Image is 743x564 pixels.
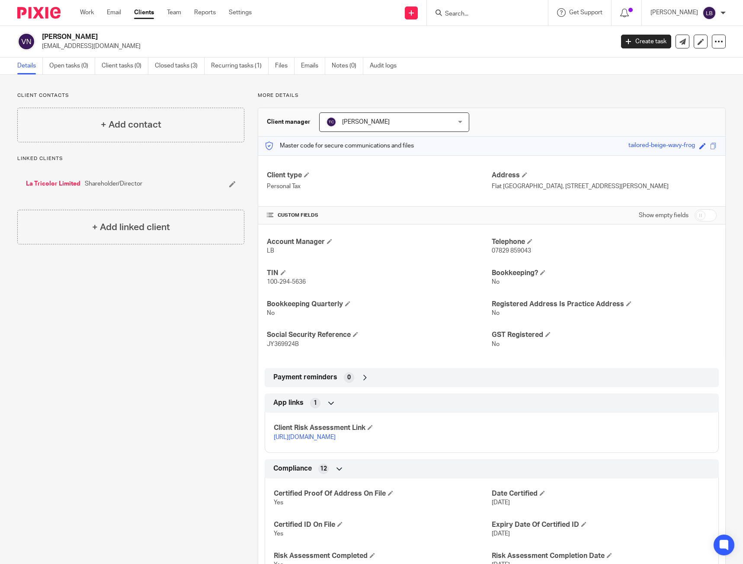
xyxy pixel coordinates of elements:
[274,551,492,561] h4: Risk Assessment Completed
[211,58,269,74] a: Recurring tasks (1)
[492,310,500,316] span: No
[267,300,492,309] h4: Bookkeeping Quarterly
[267,248,274,254] span: LB
[17,7,61,19] img: Pixie
[370,58,403,74] a: Audit logs
[492,330,717,340] h4: GST Registered
[92,221,170,234] h4: + Add linked client
[628,141,695,151] div: tailored-beige-wavy-frog
[621,35,671,48] a: Create task
[267,212,492,219] h4: CUSTOM FIELDS
[492,489,710,498] h4: Date Certified
[492,531,510,537] span: [DATE]
[492,341,500,347] span: No
[267,310,275,316] span: No
[80,8,94,17] a: Work
[17,92,244,99] p: Client contacts
[320,465,327,473] span: 12
[274,500,283,506] span: Yes
[167,8,181,17] a: Team
[267,330,492,340] h4: Social Security Reference
[267,237,492,247] h4: Account Manager
[17,155,244,162] p: Linked clients
[26,179,80,188] a: La Tricolor Limited
[155,58,205,74] a: Closed tasks (3)
[17,32,35,51] img: svg%3E
[347,373,351,382] span: 0
[17,58,43,74] a: Details
[265,141,414,150] p: Master code for secure communications and files
[569,10,602,16] span: Get Support
[702,6,716,20] img: svg%3E
[492,300,717,309] h4: Registered Address Is Practice Address
[267,118,311,126] h3: Client manager
[194,8,216,17] a: Reports
[102,58,148,74] a: Client tasks (0)
[49,58,95,74] a: Open tasks (0)
[492,500,510,506] span: [DATE]
[258,92,726,99] p: More details
[273,464,312,473] span: Compliance
[492,237,717,247] h4: Telephone
[273,373,337,382] span: Payment reminders
[229,8,252,17] a: Settings
[492,520,710,529] h4: Expiry Date Of Certified ID
[274,520,492,529] h4: Certified ID On File
[492,269,717,278] h4: Bookkeeping?
[301,58,325,74] a: Emails
[326,117,336,127] img: svg%3E
[134,8,154,17] a: Clients
[444,10,522,18] input: Search
[85,179,142,188] span: Shareholder/Director
[314,399,317,407] span: 1
[267,341,299,347] span: JY369924B
[274,423,492,433] h4: Client Risk Assessment Link
[274,434,336,440] a: [URL][DOMAIN_NAME]
[273,398,304,407] span: App links
[492,182,717,191] p: Flat [GEOGRAPHIC_DATA], [STREET_ADDRESS][PERSON_NAME]
[42,42,608,51] p: [EMAIL_ADDRESS][DOMAIN_NAME]
[267,182,492,191] p: Personal Tax
[492,279,500,285] span: No
[492,551,710,561] h4: Risk Assessment Completion Date
[267,171,492,180] h4: Client type
[650,8,698,17] p: [PERSON_NAME]
[274,531,283,537] span: Yes
[332,58,363,74] a: Notes (0)
[267,279,306,285] span: 100-294-5636
[267,269,492,278] h4: TIN
[42,32,495,42] h2: [PERSON_NAME]
[101,118,161,131] h4: + Add contact
[275,58,295,74] a: Files
[639,211,689,220] label: Show empty fields
[107,8,121,17] a: Email
[342,119,390,125] span: [PERSON_NAME]
[274,489,492,498] h4: Certified Proof Of Address On File
[492,248,531,254] span: 07829 859043
[492,171,717,180] h4: Address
